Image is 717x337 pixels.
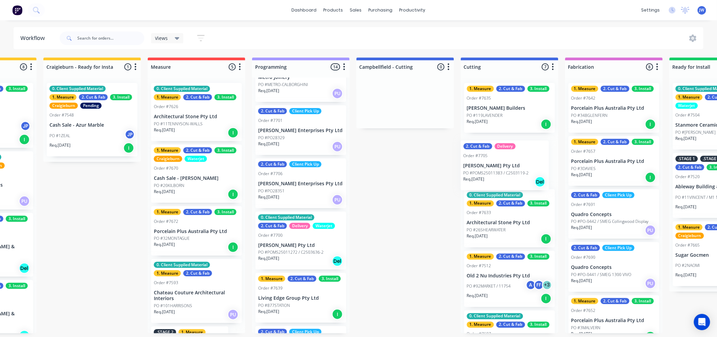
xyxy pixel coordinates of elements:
input: Enter column name… [255,63,322,70]
img: Factory [12,5,22,15]
div: Open Intercom Messenger [694,314,710,330]
span: 14 [331,63,340,70]
span: 0 [437,63,445,70]
span: 8 [646,63,653,70]
div: productivity [396,5,429,15]
span: JW [699,7,704,13]
a: dashboard [288,5,320,15]
input: Enter column name… [360,63,426,70]
span: 1 [124,63,131,70]
div: sales [347,5,365,15]
div: purchasing [365,5,396,15]
input: Enter column name… [151,63,218,70]
input: Search for orders... [77,31,144,45]
span: 8 [20,63,27,70]
input: Enter column name… [46,63,113,70]
input: Enter column name… [464,63,531,70]
span: 5 [229,63,236,70]
span: 7 [542,63,549,70]
input: Enter column name… [568,63,635,70]
span: Views [155,35,168,42]
div: Workflow [20,34,48,42]
div: settings [638,5,663,15]
div: products [320,5,347,15]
